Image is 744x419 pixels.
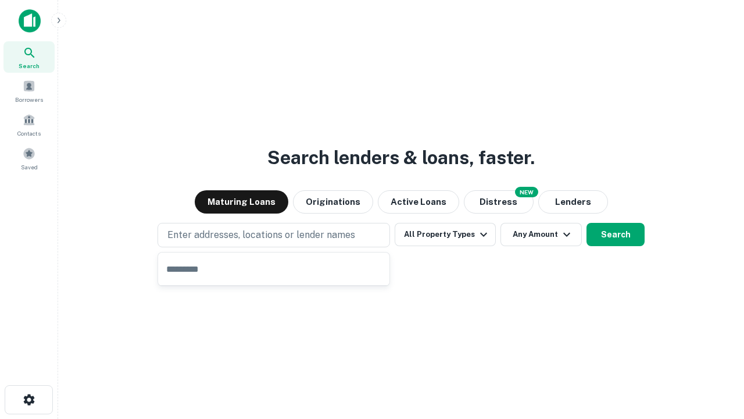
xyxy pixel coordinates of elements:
button: Maturing Loans [195,190,288,214]
button: Originations [293,190,373,214]
span: Borrowers [15,95,43,104]
button: Enter addresses, locations or lender names [158,223,390,247]
div: NEW [515,187,538,197]
button: Search distressed loans with lien and other non-mortgage details. [464,190,534,214]
span: Saved [21,162,38,172]
a: Contacts [3,109,55,140]
img: capitalize-icon.png [19,9,41,33]
a: Borrowers [3,75,55,106]
span: Search [19,61,40,70]
iframe: Chat Widget [686,326,744,382]
button: All Property Types [395,223,496,246]
button: Search [586,223,645,246]
button: Active Loans [378,190,459,214]
button: Any Amount [500,223,582,246]
a: Search [3,41,55,73]
p: Enter addresses, locations or lender names [167,228,355,242]
a: Saved [3,143,55,174]
button: Lenders [538,190,608,214]
span: Contacts [17,129,41,138]
h3: Search lenders & loans, faster. [267,144,535,172]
